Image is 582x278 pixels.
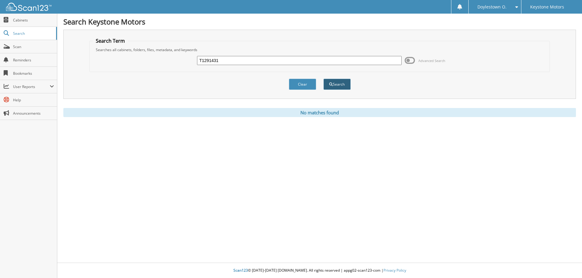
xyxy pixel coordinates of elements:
[13,111,54,116] span: Announcements
[13,31,53,36] span: Search
[530,5,564,9] span: Keystone Motors
[323,79,351,90] button: Search
[477,5,507,9] span: Doylestown O.
[63,108,576,117] div: No matches found
[289,79,316,90] button: Clear
[57,263,582,278] div: © [DATE]-[DATE] [DOMAIN_NAME]. All rights reserved | appg02-scan123-com |
[233,268,248,273] span: Scan123
[13,71,54,76] span: Bookmarks
[93,38,128,44] legend: Search Term
[13,97,54,103] span: Help
[418,58,445,63] span: Advanced Search
[13,57,54,63] span: Reminders
[13,44,54,49] span: Scan
[13,84,50,89] span: User Reports
[552,249,582,278] iframe: Chat Widget
[6,3,52,11] img: scan123-logo-white.svg
[93,47,547,52] div: Searches all cabinets, folders, files, metadata, and keywords
[63,17,576,27] h1: Search Keystone Motors
[13,18,54,23] span: Cabinets
[383,268,406,273] a: Privacy Policy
